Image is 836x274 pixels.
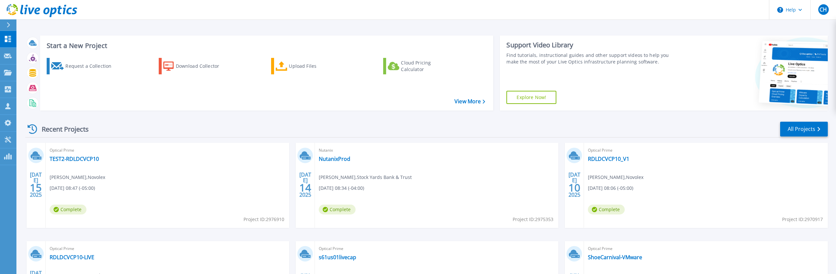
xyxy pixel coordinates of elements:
div: Find tutorials, instructional guides and other support videos to help you make the most of your L... [506,52,676,65]
a: View More [454,98,485,105]
span: 10 [569,185,580,190]
a: All Projects [780,122,828,137]
a: Explore Now! [506,91,556,104]
div: [DATE] 2025 [30,173,42,197]
h3: Start a New Project [47,42,485,49]
span: Optical Prime [50,147,285,154]
span: 14 [299,185,311,190]
span: Optical Prime [50,245,285,252]
span: Optical Prime [319,245,554,252]
a: Request a Collection [47,58,120,74]
div: Request a Collection [65,60,118,73]
span: [PERSON_NAME] , Novolex [588,174,643,181]
div: Cloud Pricing Calculator [401,60,453,73]
span: [DATE] 08:34 (-04:00) [319,185,364,192]
span: [DATE] 08:06 (-05:00) [588,185,633,192]
div: Upload Files [289,60,341,73]
a: ShoeCarnival-VMware [588,254,642,261]
a: Cloud Pricing Calculator [383,58,456,74]
span: Project ID: 2976910 [244,216,284,223]
div: [DATE] 2025 [299,173,312,197]
span: Optical Prime [588,245,824,252]
div: Download Collector [176,60,228,73]
a: RDLDCVCP10-LIVE [50,254,94,261]
a: Download Collector [159,58,232,74]
a: Upload Files [271,58,344,74]
a: TEST2-RDLDCVCP10 [50,156,99,162]
span: Project ID: 2970917 [782,216,823,223]
span: [PERSON_NAME] , Stock Yards Bank & Trust [319,174,412,181]
span: [PERSON_NAME] , Novolex [50,174,105,181]
span: Project ID: 2975353 [513,216,553,223]
span: Complete [319,205,356,214]
span: Nutanix [319,147,554,154]
span: Optical Prime [588,147,824,154]
div: Support Video Library [506,41,676,49]
span: [DATE] 08:47 (-05:00) [50,185,95,192]
span: 15 [30,185,42,190]
a: RDLDCVCP10_V1 [588,156,629,162]
a: s61us01livecap [319,254,356,261]
span: Complete [50,205,86,214]
a: NutanixProd [319,156,350,162]
div: [DATE] 2025 [568,173,581,197]
div: Recent Projects [25,121,98,137]
span: Complete [588,205,625,214]
span: CH [820,7,827,12]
